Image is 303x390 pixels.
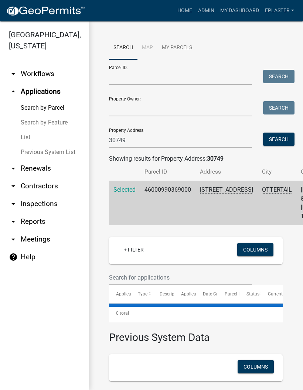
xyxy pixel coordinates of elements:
a: Admin [195,4,217,18]
a: Search [109,36,137,60]
i: arrow_drop_down [9,69,18,78]
datatable-header-cell: Parcel ID [218,285,239,303]
datatable-header-cell: Current Activity [261,285,283,303]
span: Application Number [116,291,156,297]
a: My Dashboard [217,4,262,18]
i: arrow_drop_down [9,217,18,226]
a: eplaster [262,4,297,18]
button: Search [263,133,295,146]
span: Applicant [181,291,200,297]
a: Home [174,4,195,18]
i: arrow_drop_down [9,164,18,173]
button: Search [263,101,295,114]
datatable-header-cell: Application Number [109,285,131,303]
i: arrow_drop_down [9,182,18,191]
button: Columns [238,360,274,373]
span: Date Created [203,291,229,297]
i: arrow_drop_up [9,87,18,96]
strong: 30749 [207,155,224,162]
a: Selected [113,186,136,193]
h3: Previous System Data [109,322,283,345]
a: My Parcels [157,36,197,60]
td: 46000990369000 [140,181,195,226]
input: Search for applications [109,270,252,285]
span: Description [160,291,182,297]
th: Address [195,163,258,181]
span: Type [138,291,147,297]
datatable-header-cell: Status [239,285,261,303]
span: Status [246,291,259,297]
datatable-header-cell: Type [131,285,153,303]
button: Columns [237,243,273,256]
span: Current Activity [268,291,299,297]
button: Search [263,70,295,83]
i: arrow_drop_down [9,235,18,244]
i: arrow_drop_down [9,199,18,208]
datatable-header-cell: Applicant [174,285,196,303]
datatable-header-cell: Description [153,285,174,303]
a: + Filter [118,243,150,256]
i: help [9,253,18,261]
datatable-header-cell: Date Created [196,285,218,303]
span: Parcel ID [225,291,242,297]
div: Showing results for Property Address: [109,154,283,163]
div: 0 total [109,304,283,322]
th: Parcel ID [140,163,195,181]
th: City [258,163,296,181]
